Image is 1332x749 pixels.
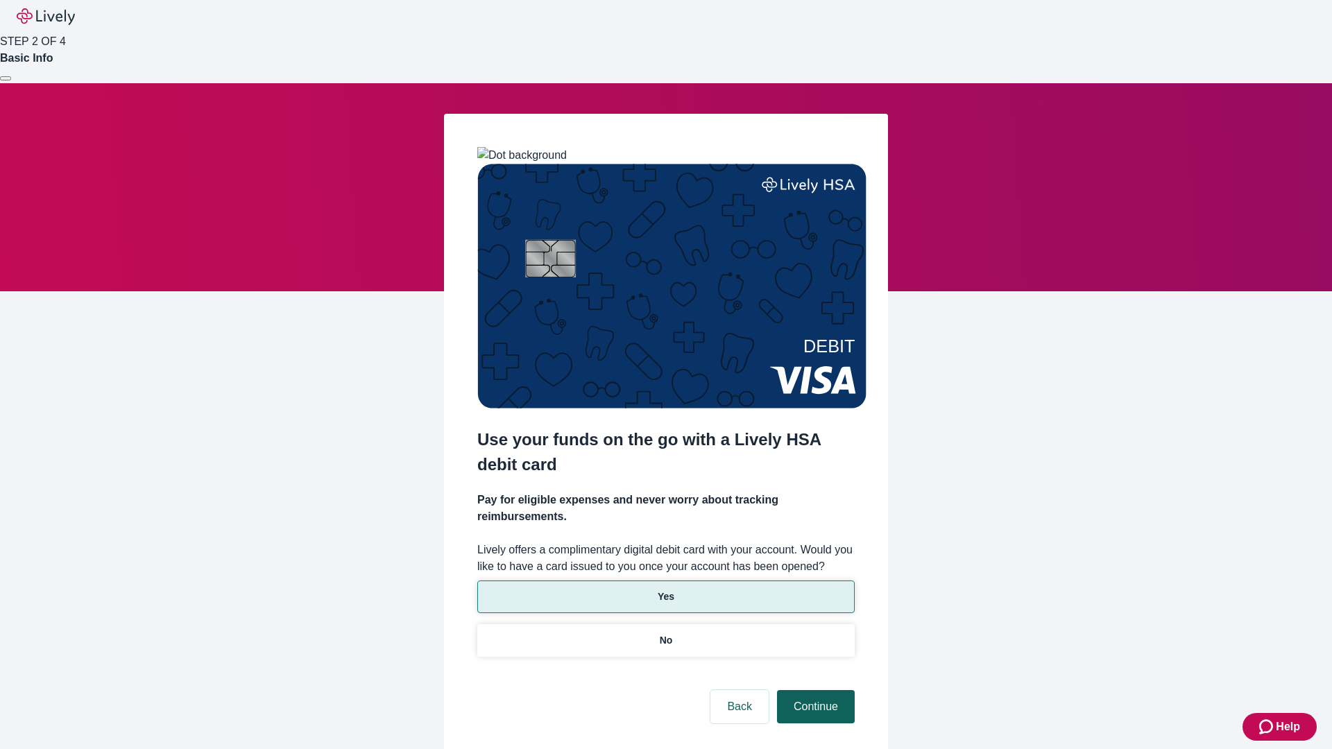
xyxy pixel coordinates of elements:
[1276,718,1300,735] span: Help
[1243,713,1317,741] button: Zendesk support iconHelp
[477,492,855,525] h4: Pay for eligible expenses and never worry about tracking reimbursements.
[658,589,674,604] p: Yes
[477,427,855,477] h2: Use your funds on the go with a Lively HSA debit card
[477,624,855,657] button: No
[660,633,673,648] p: No
[477,164,866,408] img: Debit card
[710,690,769,723] button: Back
[777,690,855,723] button: Continue
[1259,718,1276,735] svg: Zendesk support icon
[477,580,855,613] button: Yes
[477,147,567,164] img: Dot background
[477,542,855,575] label: Lively offers a complimentary digital debit card with your account. Would you like to have a card...
[17,8,75,25] img: Lively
